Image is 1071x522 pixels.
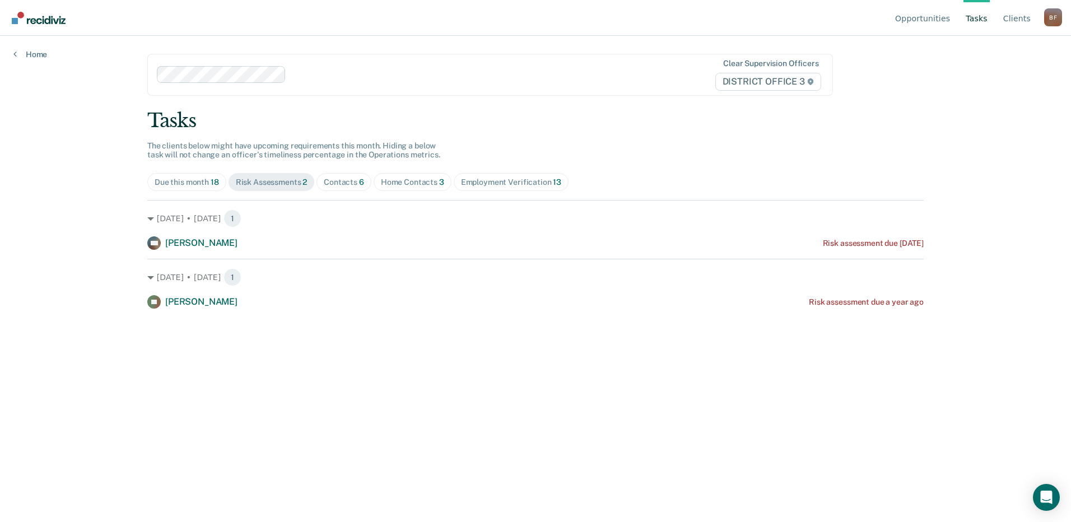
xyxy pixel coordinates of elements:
span: DISTRICT OFFICE 3 [715,73,821,91]
span: 1 [223,209,241,227]
div: Due this month [155,178,219,187]
div: Open Intercom Messenger [1033,484,1060,511]
div: Tasks [147,109,924,132]
div: Clear supervision officers [723,59,818,68]
span: [PERSON_NAME] [165,237,238,248]
span: 3 [439,178,444,187]
div: [DATE] • [DATE] 1 [147,209,924,227]
span: 18 [211,178,219,187]
div: Home Contacts [381,178,444,187]
span: 13 [553,178,561,187]
img: Recidiviz [12,12,66,24]
div: Risk assessment due a year ago [809,297,924,307]
span: 2 [302,178,307,187]
div: [DATE] • [DATE] 1 [147,268,924,286]
span: 1 [223,268,241,286]
a: Home [13,49,47,59]
button: Profile dropdown button [1044,8,1062,26]
div: Contacts [324,178,364,187]
div: Risk Assessments [236,178,308,187]
div: Employment Verification [461,178,561,187]
span: [PERSON_NAME] [165,296,238,307]
span: 6 [359,178,364,187]
div: B F [1044,8,1062,26]
div: Risk assessment due [DATE] [823,239,924,248]
span: The clients below might have upcoming requirements this month. Hiding a below task will not chang... [147,141,440,160]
